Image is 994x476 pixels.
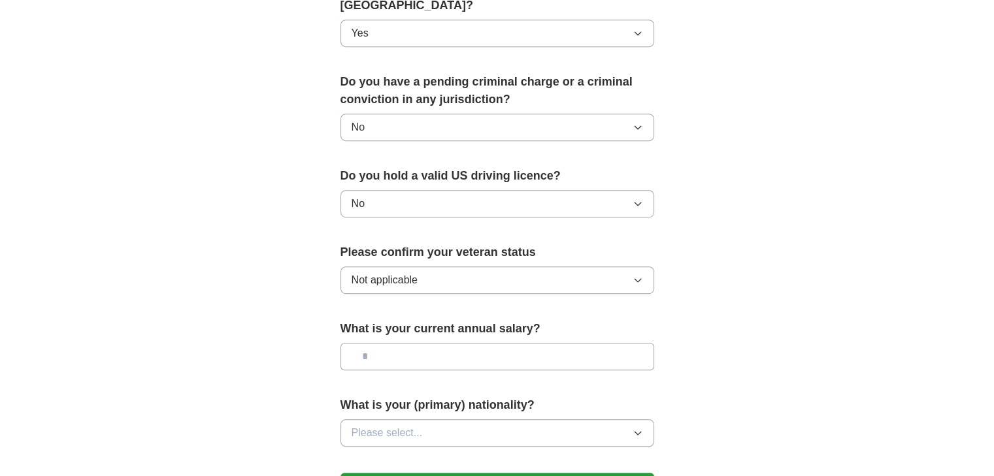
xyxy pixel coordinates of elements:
[340,419,654,447] button: Please select...
[352,425,423,441] span: Please select...
[340,320,654,338] label: What is your current annual salary?
[340,190,654,217] button: No
[352,119,365,135] span: No
[340,20,654,47] button: Yes
[340,114,654,141] button: No
[352,196,365,212] span: No
[340,167,654,185] label: Do you hold a valid US driving licence?
[340,244,654,261] label: Please confirm your veteran status
[340,266,654,294] button: Not applicable
[340,396,654,414] label: What is your (primary) nationality?
[352,25,369,41] span: Yes
[352,272,418,288] span: Not applicable
[340,73,654,108] label: Do you have a pending criminal charge or a criminal conviction in any jurisdiction?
